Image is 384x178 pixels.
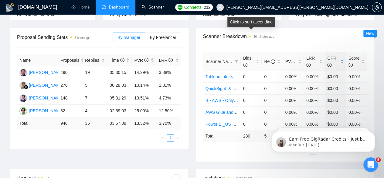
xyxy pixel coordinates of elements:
td: 13.32 % [132,117,156,129]
span: Only exclusive agency members [296,12,357,17]
td: 0.00% [346,71,367,82]
span: Relevance [17,12,37,17]
span: filter [235,60,238,63]
span: 212 [204,4,210,11]
td: 0.00% [304,71,325,82]
span: Dashboard [109,5,129,10]
button: left [159,134,167,141]
td: 946 [58,117,83,129]
li: Next Page [174,134,181,141]
td: $0.00 [325,106,346,118]
td: $0.00 [325,94,346,106]
button: right [174,134,181,141]
td: 490 [58,66,83,79]
td: 05:30:15 [107,66,132,79]
td: 0.00% [283,106,304,118]
span: info-circle [271,59,275,64]
a: NS[PERSON_NAME] [19,70,64,75]
img: PG [19,94,27,102]
td: 0.00% [346,94,367,106]
span: 99.92% [39,12,54,17]
a: AWS Glue and Redshift ([PERSON_NAME]) [206,110,289,115]
img: HB [19,107,27,115]
th: Name [17,54,58,66]
span: Connects: [184,4,202,11]
span: filter [233,57,240,66]
span: dashboard [102,5,106,9]
a: QuickSight_&_Qlik Sense alerts [206,86,266,91]
td: 00:28:03 [107,79,132,92]
td: Total [17,117,58,129]
span: user [218,5,222,9]
span: LRR [159,58,173,63]
td: 3.70 % [156,117,181,129]
iframe: Intercom live chat [363,157,378,172]
span: Replies [85,57,100,64]
th: Proposals [58,54,83,66]
td: 0.00% [346,106,367,118]
td: 4.73% [156,92,181,105]
img: gigradar-bm.png [24,85,28,89]
div: [PERSON_NAME] [29,95,64,101]
td: 05:31:29 [107,92,132,105]
td: 0.00% [283,118,304,130]
span: info-circle [327,63,331,67]
td: 19 [83,66,107,79]
span: Score [348,56,360,67]
td: 0.00% [283,71,304,82]
a: 1 [167,134,174,141]
td: 5 [83,79,107,92]
span: info-circle [243,63,247,67]
td: 14.29% [132,66,156,79]
td: 0 [241,71,262,82]
a: HB[PERSON_NAME] [19,108,64,113]
time: 36 minutes ago [253,35,274,38]
td: 0 [241,118,262,130]
td: 02:59:03 [107,105,132,117]
td: 3.88% [156,66,181,79]
img: upwork-logo.png [178,5,182,10]
span: info-circle [306,63,311,67]
td: 148 [58,92,83,105]
td: 7 [83,92,107,105]
td: 0 [262,82,283,94]
span: CPR [327,56,336,67]
td: 13.51% [132,92,156,105]
div: [PERSON_NAME] [29,107,64,114]
span: Time [110,58,124,63]
span: 3.70% [134,12,146,17]
td: 12.50% [156,105,181,117]
td: 276 [58,79,83,92]
a: Power BI_US Only (alerts) [206,122,255,127]
td: 0.00% [304,118,325,130]
span: 9 [376,157,381,162]
span: New [366,31,374,36]
a: RG[PERSON_NAME] [19,82,64,87]
a: B - AWS - Only US [206,98,241,103]
td: 0.00% [346,118,367,130]
span: info-circle [295,59,299,64]
span: left [161,136,165,140]
span: info-circle [144,58,148,62]
span: Acceptance Rate [203,12,236,17]
td: 0.00% [283,82,304,94]
span: Scanner Breakdown [203,33,367,40]
span: -- [238,12,240,17]
div: [PERSON_NAME] [29,82,64,89]
iframe: Intercom notifications message [263,119,384,162]
span: Scanner Name [206,59,234,64]
td: 32 [58,105,83,117]
td: 0.00% [283,94,304,106]
span: info-circle [348,63,353,67]
img: NS [19,69,27,76]
td: 0 [262,94,283,106]
span: Re [264,59,275,64]
span: setting [372,5,381,10]
td: 4 [83,105,107,117]
td: 0.00% [304,94,325,106]
a: PG[PERSON_NAME] [19,95,64,100]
